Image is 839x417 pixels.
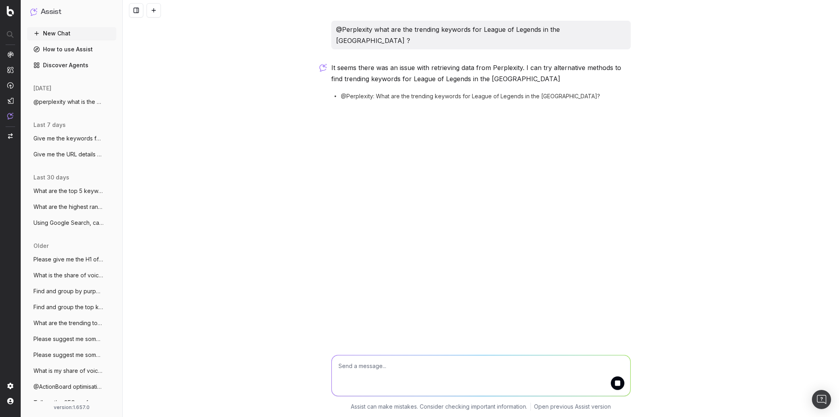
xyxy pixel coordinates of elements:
span: @Perplexity: What are the trending keywords for League of Legends in the [GEOGRAPHIC_DATA]? [341,92,600,100]
span: Find and group the top keywords for 'buy [33,303,104,311]
span: Please give me the H1 of the firt 100 cr [33,255,104,263]
button: New Chat [27,27,116,40]
span: last 7 days [33,121,66,129]
button: Using Google Search, can you tell me wha [27,216,116,229]
button: Tell me the SEO performance of [URL] [27,396,116,409]
img: Botify assist logo [319,64,327,72]
span: What are the trending topics around Leag [33,319,104,327]
span: Please suggest me some keywords for 'Lea [33,335,104,343]
button: What are the top 5 keywords by search vo [27,185,116,197]
span: What is my share of voice ? [33,367,104,375]
img: Assist [7,113,14,119]
button: Find and group by purpose the top keywor [27,285,116,298]
img: Analytics [7,51,14,58]
span: Find and group by purpose the top keywor [33,287,104,295]
p: Assist can make mistakes. Consider checking important information. [351,403,527,411]
h1: Assist [41,6,61,18]
span: What are the top 5 keywords by search vo [33,187,104,195]
span: @ActionBoard optimisations [33,383,104,391]
span: Using Google Search, can you tell me wha [33,219,104,227]
button: Please suggest me some keywords for 'Lea [27,349,116,361]
img: My account [7,398,14,404]
button: @ActionBoard optimisations [27,380,116,393]
img: Intelligence [7,66,14,73]
p: @Perplexity what are the trending keywords for League of Legends in the [GEOGRAPHIC_DATA] ? [336,24,626,46]
div: version: 1.657.0 [30,404,113,411]
div: Open Intercom Messenger [812,390,831,409]
span: [DATE] [33,84,51,92]
a: Open previous Assist version [534,403,611,411]
span: Please suggest me some keywords for 'Lea [33,351,104,359]
button: Give me the keywords for this URL: https [27,132,116,145]
span: last 30 days [33,173,69,181]
span: What is the share of voice for my websit [33,271,104,279]
button: What are the trending topics around Leag [27,317,116,329]
img: Setting [7,383,14,389]
button: What are the highest ranked keywords for [27,201,116,213]
button: Give me the URL details of [URL] [27,148,116,161]
button: Please give me the H1 of the firt 100 cr [27,253,116,266]
button: Please suggest me some keywords for 'Lea [27,333,116,345]
button: @perplexity what is the best electric to [27,95,116,108]
img: Botify logo [7,6,14,16]
p: It seems there was an issue with retrieving data from Perplexity. I can try alternative methods t... [331,62,631,84]
span: Tell me the SEO performance of [URL] [33,399,104,407]
button: Assist [30,6,113,18]
button: What is the share of voice for my websit [27,269,116,282]
a: How to use Assist [27,43,116,56]
button: What is my share of voice ? [27,364,116,377]
a: Discover Agents [27,59,116,72]
img: Assist [30,8,37,16]
span: Give me the URL details of [URL] [33,150,104,158]
img: Activation [7,82,14,89]
button: Find and group the top keywords for 'buy [27,301,116,314]
img: Switch project [8,133,13,139]
span: Give me the keywords for this URL: https [33,134,104,142]
span: older [33,242,49,250]
span: @perplexity what is the best electric to [33,98,104,106]
span: What are the highest ranked keywords for [33,203,104,211]
img: Studio [7,97,14,104]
